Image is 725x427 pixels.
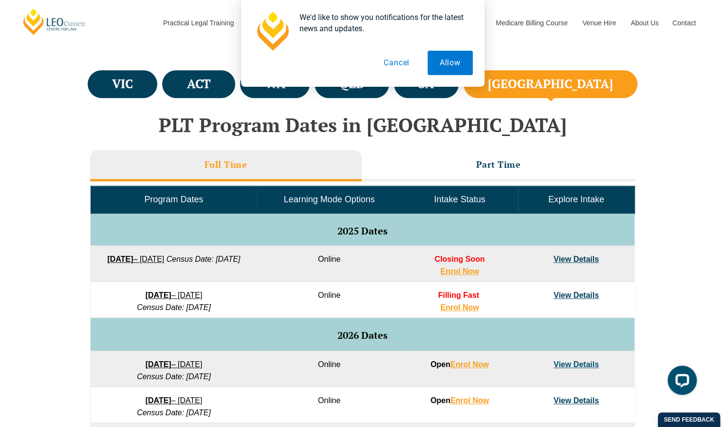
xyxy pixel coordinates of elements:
span: 2026 Dates [337,329,388,342]
span: Intake Status [434,194,485,204]
a: Enrol Now [440,303,479,311]
a: View Details [554,291,599,299]
iframe: LiveChat chat widget [660,362,701,403]
a: Enrol Now [440,267,479,275]
a: Enrol Now [450,360,489,369]
a: Enrol Now [450,396,489,405]
button: Cancel [372,51,422,75]
h3: Part Time [476,159,521,170]
em: Census Date: [DATE] [137,372,211,381]
div: We'd like to show you notifications for the latest news and updates. [292,12,473,34]
td: Online [257,246,401,282]
a: [DATE]– [DATE] [146,396,203,405]
span: Learning Mode Options [284,194,375,204]
strong: Open [430,396,489,405]
td: Online [257,282,401,318]
span: Explore Intake [548,194,604,204]
h2: PLT Program Dates in [GEOGRAPHIC_DATA] [85,114,640,136]
strong: [DATE] [107,255,133,263]
a: View Details [554,255,599,263]
strong: Open [430,360,489,369]
em: Census Date: [DATE] [137,408,211,417]
td: Online [257,351,401,387]
img: notification icon [253,12,292,51]
strong: [DATE] [146,360,171,369]
a: View Details [554,396,599,405]
span: Closing Soon [434,255,484,263]
a: [DATE]– [DATE] [146,360,203,369]
h3: Full Time [204,159,247,170]
strong: [DATE] [146,396,171,405]
em: Census Date: [DATE] [167,255,241,263]
span: Filling Fast [438,291,479,299]
a: [DATE]– [DATE] [146,291,203,299]
a: View Details [554,360,599,369]
em: Census Date: [DATE] [137,303,211,311]
span: 2025 Dates [337,224,388,237]
button: Allow [428,51,473,75]
span: Program Dates [144,194,203,204]
strong: [DATE] [146,291,171,299]
td: Online [257,387,401,423]
a: [DATE]– [DATE] [107,255,164,263]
